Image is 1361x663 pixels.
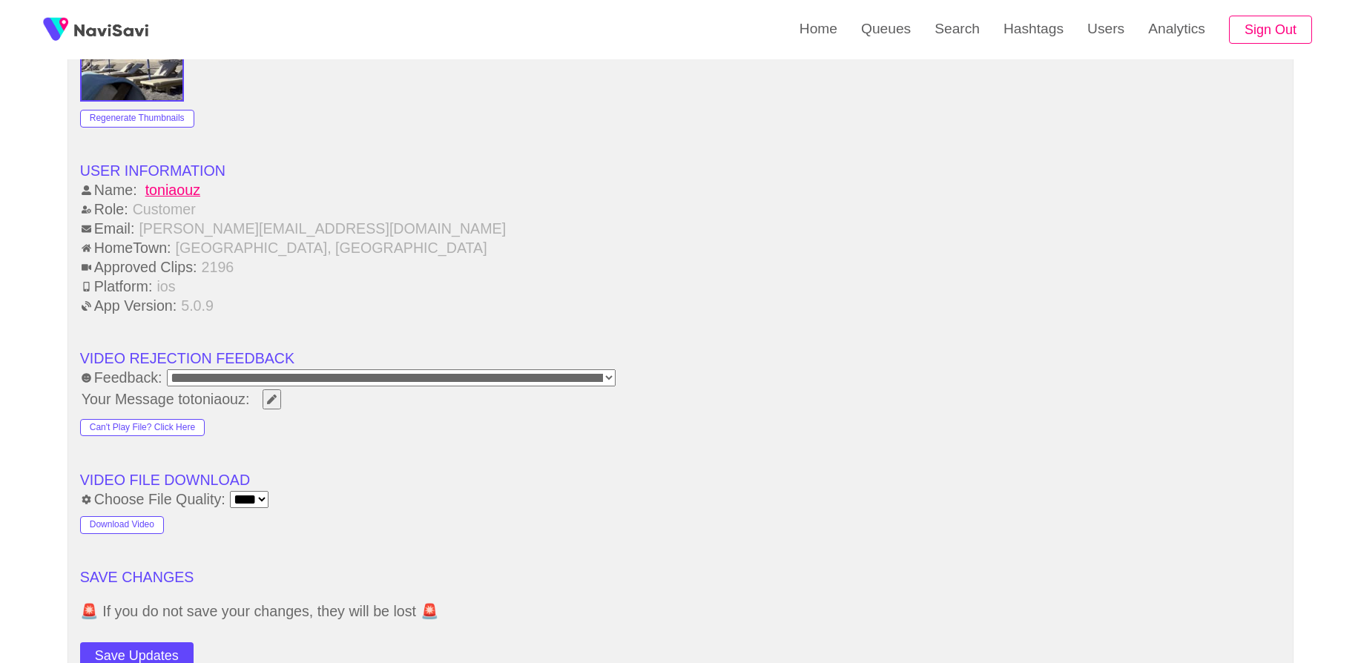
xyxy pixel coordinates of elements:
[80,369,164,386] span: Feedback:
[155,278,177,295] span: ios
[80,491,227,508] span: Choose File Quality:
[80,603,1282,620] span: 🚨 If you do not save your changes, they will be lost 🚨
[80,182,139,199] span: Name:
[80,391,251,408] span: Your Message to toniaouz :
[140,182,1282,199] a: toniaouz
[80,220,136,237] span: Email:
[1229,16,1312,44] button: Sign Out
[266,395,278,404] span: Edit Field
[80,349,1282,367] li: VIDEO REJECTION FEEDBACK
[179,297,215,314] span: 5.0.9
[80,419,205,437] button: Can't Play File? Click Here
[80,278,154,295] span: Platform:
[174,240,489,257] span: [GEOGRAPHIC_DATA], [GEOGRAPHIC_DATA]
[80,240,173,257] span: HomeTown:
[80,201,130,218] span: Role:
[131,201,197,218] span: Customer
[37,11,74,48] img: fireSpot
[80,297,178,314] span: App Version:
[80,259,199,276] span: Approved Clips:
[144,182,202,199] span: toniaouz
[74,22,148,37] img: fireSpot
[80,569,1282,587] li: SAVE CHANGES
[80,471,1282,489] li: VIDEO FILE DOWNLOAD
[80,110,194,128] button: Regenerate Thumbnails
[80,162,1282,179] li: USER INFORMATION
[80,516,164,534] button: Download Video
[200,259,236,276] span: 2196
[263,389,281,409] button: Edit Field
[137,220,507,237] span: [PERSON_NAME][EMAIL_ADDRESS][DOMAIN_NAME]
